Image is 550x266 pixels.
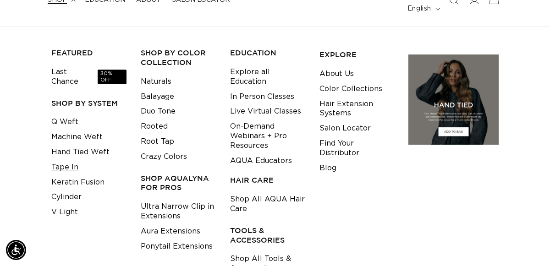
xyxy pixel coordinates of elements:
[51,65,126,89] a: Last Chance30% OFF
[319,81,382,97] a: Color Collections
[141,89,174,104] a: Balayage
[98,70,126,85] span: 30% OFF
[51,190,82,205] a: Cylinder
[319,161,336,176] a: Blog
[230,192,305,217] a: Shop All AQUA Hair Care
[230,153,292,168] a: AQUA Educators
[230,89,294,104] a: In Person Classes
[51,205,78,220] a: V Light
[141,74,171,89] a: Naturals
[319,50,395,60] h3: EXPLORE
[319,66,354,81] a: About Us
[51,114,78,130] a: Q Weft
[230,119,305,153] a: On-Demand Webinars + Pro Resources
[230,48,305,58] h3: EDUCATION
[141,48,216,67] h3: Shop by Color Collection
[51,160,78,175] a: Tape In
[51,145,110,160] a: Hand Tied Weft
[230,104,301,119] a: Live Virtual Classes
[141,104,176,119] a: Duo Tone
[141,224,200,239] a: Aura Extensions
[319,136,395,161] a: Find Your Distributor
[51,130,103,145] a: Machine Weft
[230,226,305,245] h3: TOOLS & ACCESSORIES
[230,175,305,185] h3: HAIR CARE
[51,48,126,58] h3: FEATURED
[51,98,126,108] h3: SHOP BY SYSTEM
[319,121,371,136] a: Salon Locator
[504,222,550,266] iframe: Chat Widget
[141,239,213,254] a: Ponytail Extensions
[141,199,216,224] a: Ultra Narrow Clip in Extensions
[51,175,104,190] a: Keratin Fusion
[141,174,216,193] h3: Shop AquaLyna for Pros
[141,119,168,134] a: Rooted
[319,97,395,121] a: Hair Extension Systems
[141,134,174,149] a: Root Tap
[407,4,431,14] span: English
[230,65,305,89] a: Explore all Education
[141,149,187,164] a: Crazy Colors
[6,240,26,260] div: Accessibility Menu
